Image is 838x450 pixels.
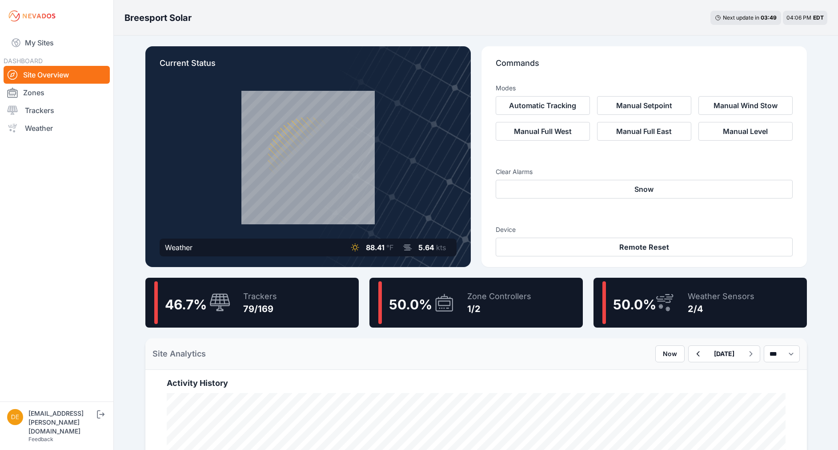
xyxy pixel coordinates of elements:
span: 04:06 PM [786,14,811,21]
h3: Device [496,225,793,234]
a: 46.7%Trackers79/169 [145,278,359,328]
span: 50.0 % [389,296,432,312]
span: kts [436,243,446,252]
img: Nevados [7,9,57,23]
a: 50.0%Weather Sensors2/4 [593,278,807,328]
img: devin.martin@nevados.solar [7,409,23,425]
a: Site Overview [4,66,110,84]
h3: Breesport Solar [124,12,192,24]
h2: Activity History [167,377,786,389]
button: Now [655,345,685,362]
span: DASHBOARD [4,57,43,65]
div: Weather Sensors [688,290,754,303]
button: Automatic Tracking [496,96,590,115]
p: Commands [496,57,793,77]
div: 03 : 49 [761,14,777,21]
span: EDT [813,14,824,21]
button: Manual Full East [597,122,691,141]
span: Next update in [723,14,759,21]
button: Manual Full West [496,122,590,141]
h3: Clear Alarms [496,167,793,176]
span: 50.0 % [613,296,656,312]
a: 50.0%Zone Controllers1/2 [369,278,583,328]
p: Current Status [160,57,457,77]
span: 5.64 [418,243,434,252]
nav: Breadcrumb [124,6,192,29]
div: [EMAIL_ADDRESS][PERSON_NAME][DOMAIN_NAME] [28,409,95,436]
h3: Modes [496,84,516,93]
div: 2/4 [688,303,754,315]
a: Feedback [28,436,53,442]
a: Zones [4,84,110,101]
button: Remote Reset [496,238,793,256]
h2: Site Analytics [152,348,206,360]
button: Snow [496,180,793,199]
a: My Sites [4,32,110,53]
span: 46.7 % [165,296,207,312]
div: Trackers [243,290,277,303]
a: Trackers [4,101,110,119]
div: Weather [165,242,192,253]
a: Weather [4,119,110,137]
button: [DATE] [707,346,742,362]
span: 88.41 [366,243,385,252]
div: 79/169 [243,303,277,315]
span: °F [386,243,393,252]
button: Manual Level [698,122,793,141]
div: 1/2 [467,303,531,315]
button: Manual Wind Stow [698,96,793,115]
div: Zone Controllers [467,290,531,303]
button: Manual Setpoint [597,96,691,115]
